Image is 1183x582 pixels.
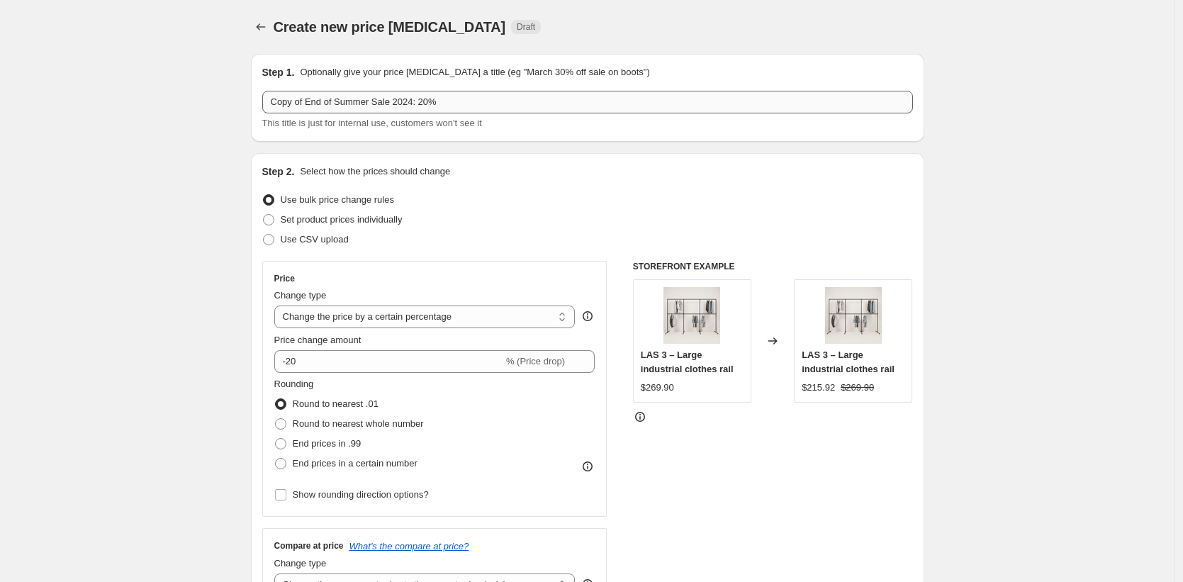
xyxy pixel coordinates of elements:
span: Change type [274,290,327,301]
span: Use CSV upload [281,234,349,245]
span: LAS 3 – Large industrial clothes rail [641,349,734,374]
span: Change type [274,558,327,569]
span: This title is just for internal use, customers won't see it [262,118,482,128]
span: Price change amount [274,335,361,345]
p: Optionally give your price [MEDICAL_DATA] a title (eg "March 30% off sale on boots") [300,65,649,79]
img: large-industrial-clothes-rail_1_80x.webp [825,287,882,344]
h3: Price [274,273,295,284]
span: End prices in a certain number [293,458,417,469]
span: End prices in .99 [293,438,361,449]
span: Set product prices individually [281,214,403,225]
span: LAS 3 – Large industrial clothes rail [802,349,895,374]
button: Price change jobs [251,17,271,37]
img: large-industrial-clothes-rail_1_80x.webp [663,287,720,344]
input: 30% off holiday sale [262,91,913,113]
div: $269.90 [641,381,674,395]
p: Select how the prices should change [300,164,450,179]
strike: $269.90 [841,381,874,395]
span: Draft [517,21,535,33]
button: What's the compare at price? [349,541,469,552]
span: Rounding [274,379,314,389]
span: Show rounding direction options? [293,489,429,500]
h3: Compare at price [274,540,344,552]
div: $215.92 [802,381,835,395]
span: Round to nearest whole number [293,418,424,429]
input: -15 [274,350,503,373]
h2: Step 1. [262,65,295,79]
span: Round to nearest .01 [293,398,379,409]
span: % (Price drop) [506,356,565,366]
h6: STOREFRONT EXAMPLE [633,261,913,272]
div: help [581,309,595,323]
h2: Step 2. [262,164,295,179]
span: Create new price [MEDICAL_DATA] [274,19,506,35]
span: Use bulk price change rules [281,194,394,205]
